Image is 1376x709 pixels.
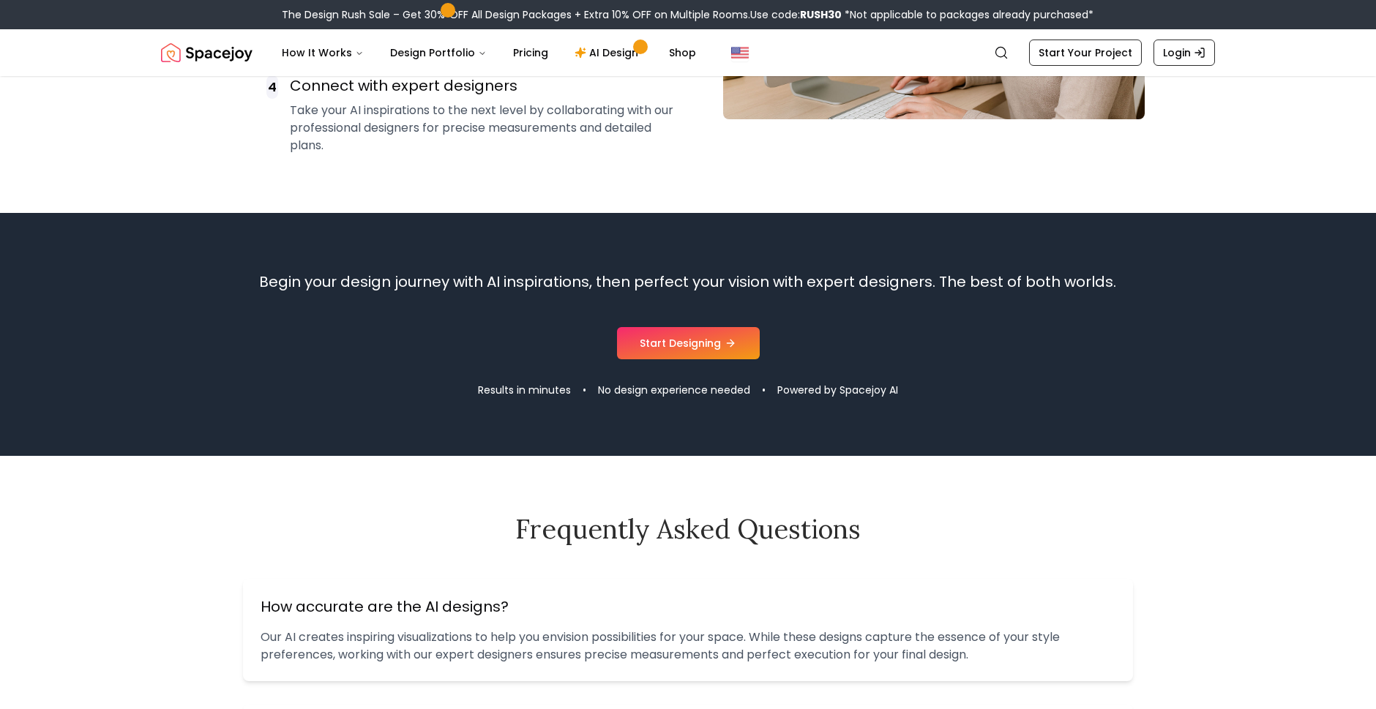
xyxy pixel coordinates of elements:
h3: Connect with expert designers [290,75,688,96]
p: Begin your design journey with AI inspirations, then perfect your vision with expert designers. T... [243,271,1133,292]
nav: Main [270,38,708,67]
p: Take your AI inspirations to the next level by collaborating with our professional designers for ... [290,102,688,154]
a: Start Your Project [1029,40,1142,66]
span: Results in minutes [478,383,571,397]
span: *Not applicable to packages already purchased* [842,7,1094,22]
button: How It Works [270,38,375,67]
a: Start Designing [617,327,760,359]
a: Shop [657,38,708,67]
div: The Design Rush Sale – Get 30% OFF All Design Packages + Extra 10% OFF on Multiple Rooms. [283,7,1094,22]
a: Spacejoy [161,38,253,67]
nav: Global [161,29,1215,76]
span: • [762,383,766,397]
span: 4 [268,77,277,97]
p: Our AI creates inspiring visualizations to help you envision possibilities for your space. While ... [261,629,1115,664]
a: Login [1153,40,1215,66]
span: Powered by Spacejoy AI [777,383,898,397]
img: United States [731,44,749,61]
h3: How accurate are the AI designs? [261,596,1115,617]
button: Design Portfolio [378,38,498,67]
img: Spacejoy Logo [161,38,253,67]
b: RUSH30 [801,7,842,22]
h2: Frequently Asked Questions [243,514,1133,544]
a: Pricing [501,38,560,67]
span: No design experience needed [598,383,750,397]
span: • [583,383,586,397]
a: AI Design [563,38,654,67]
span: Use code: [751,7,842,22]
